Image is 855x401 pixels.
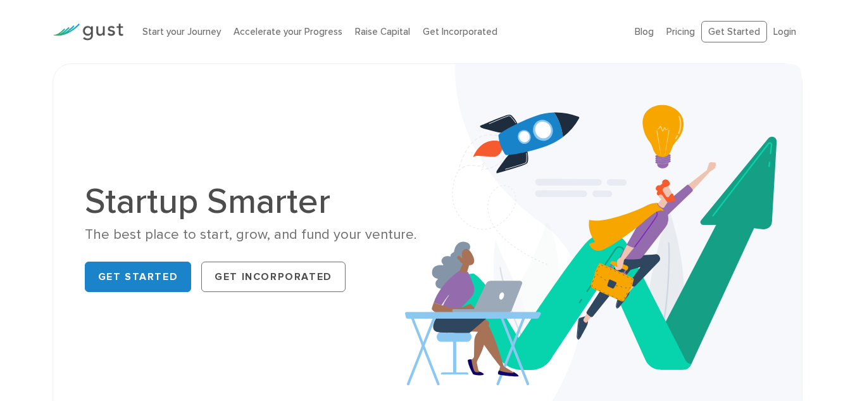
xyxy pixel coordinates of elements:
[53,23,123,41] img: Gust Logo
[666,26,695,37] a: Pricing
[85,226,418,244] div: The best place to start, grow, and fund your venture.
[355,26,410,37] a: Raise Capital
[423,26,497,37] a: Get Incorporated
[773,26,796,37] a: Login
[85,184,418,219] h1: Startup Smarter
[234,26,342,37] a: Accelerate your Progress
[701,21,767,43] a: Get Started
[635,26,654,37] a: Blog
[142,26,221,37] a: Start your Journey
[85,262,192,292] a: Get Started
[201,262,346,292] a: Get Incorporated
